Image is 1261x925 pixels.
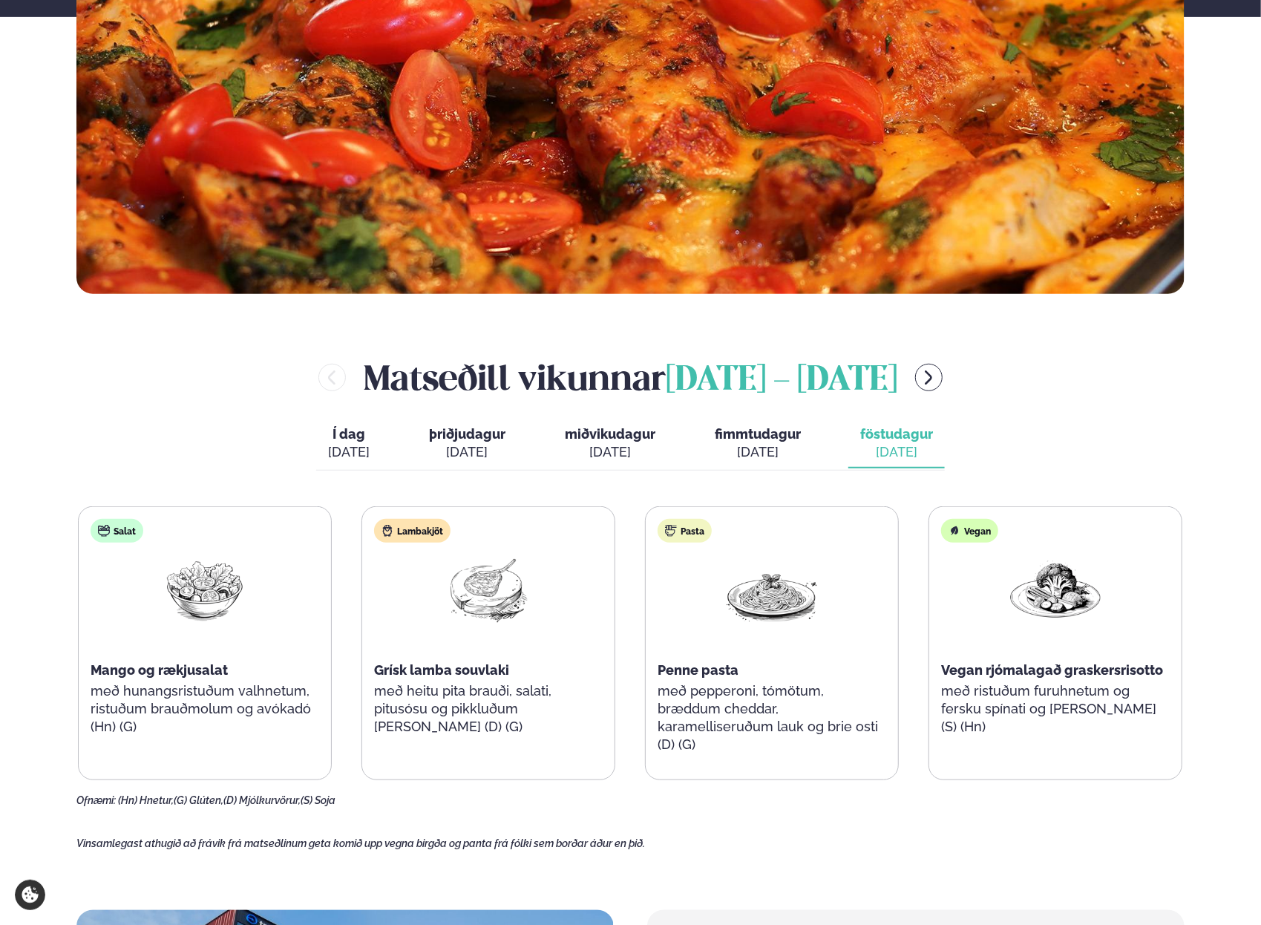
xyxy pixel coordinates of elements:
span: Vinsamlegast athugið að frávik frá matseðlinum geta komið upp vegna birgða og panta frá fólki sem... [76,837,645,849]
span: þriðjudagur [429,426,505,442]
img: Salad.png [157,555,252,624]
span: Ofnæmi: [76,794,116,806]
span: (G) Glúten, [174,794,223,806]
div: [DATE] [860,443,933,461]
button: föstudagur [DATE] [848,419,945,468]
div: Vegan [941,519,998,543]
span: miðvikudagur [565,426,655,442]
span: Vegan rjómalagað graskersrisotto [941,662,1163,678]
button: fimmtudagur [DATE] [703,419,813,468]
div: [DATE] [429,443,505,461]
img: Lamb-Meat.png [441,555,536,624]
p: með heitu pita brauði, salati, pitusósu og pikkluðum [PERSON_NAME] (D) (G) [374,682,603,736]
span: (Hn) Hnetur, [118,794,174,806]
button: menu-btn-left [318,364,346,391]
p: með hunangsristuðum valhnetum, ristuðum brauðmolum og avókadó (Hn) (G) [91,682,319,736]
img: Lamb.svg [381,525,393,537]
img: salad.svg [98,525,110,537]
img: Vegan.png [1008,555,1103,624]
div: Pasta [658,519,712,543]
a: Cookie settings [15,880,45,910]
span: Í dag [328,425,370,443]
p: með ristuðum furuhnetum og fersku spínati og [PERSON_NAME] (S) (Hn) [941,682,1170,736]
span: (D) Mjólkurvörur, [223,794,301,806]
img: pasta.svg [665,525,677,537]
div: [DATE] [565,443,655,461]
img: Vegan.svg [949,525,960,537]
div: [DATE] [715,443,801,461]
button: miðvikudagur [DATE] [553,419,667,468]
button: þriðjudagur [DATE] [417,419,517,468]
span: [DATE] - [DATE] [666,365,897,397]
span: Mango og rækjusalat [91,662,228,678]
span: (S) Soja [301,794,335,806]
span: Grísk lamba souvlaki [374,662,509,678]
img: Spagetti.png [724,555,819,624]
div: Lambakjöt [374,519,451,543]
p: með pepperoni, tómötum, bræddum cheddar, karamelliseruðum lauk og brie osti (D) (G) [658,682,886,754]
div: Salat [91,519,143,543]
button: Í dag [DATE] [316,419,381,468]
span: föstudagur [860,426,933,442]
span: fimmtudagur [715,426,801,442]
h2: Matseðill vikunnar [364,353,897,402]
span: Penne pasta [658,662,738,678]
button: menu-btn-right [915,364,943,391]
div: [DATE] [328,443,370,461]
